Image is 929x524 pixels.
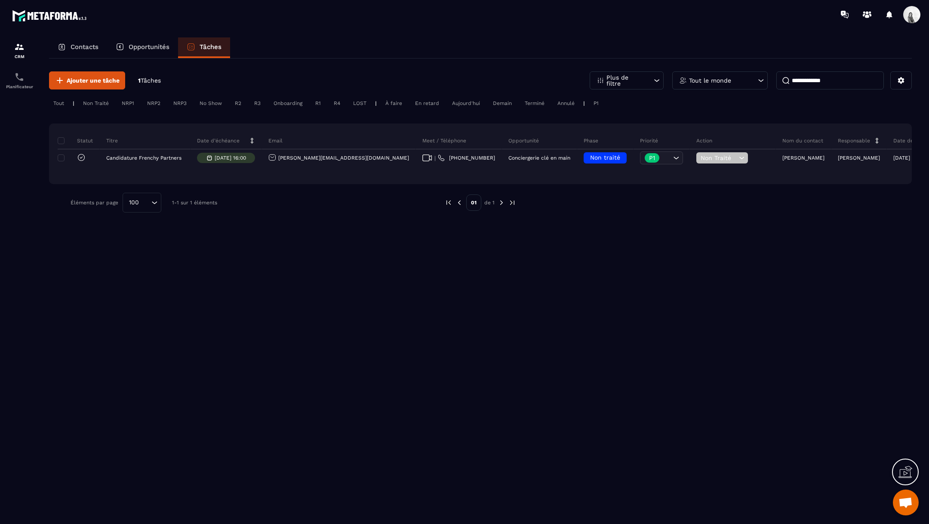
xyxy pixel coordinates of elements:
[142,198,149,207] input: Search for option
[448,98,484,108] div: Aujourd'hui
[782,137,823,144] p: Nom du contact
[269,98,307,108] div: Onboarding
[2,35,37,65] a: formationformationCRM
[584,137,598,144] p: Phase
[590,154,620,161] span: Non traité
[589,98,603,108] div: P1
[2,65,37,96] a: schedulerschedulerPlanificateur
[60,137,93,144] p: Statut
[508,137,539,144] p: Opportunité
[455,199,463,207] img: prev
[782,155,824,161] p: [PERSON_NAME]
[838,137,870,144] p: Responsable
[484,199,495,206] p: de 1
[434,155,436,161] span: |
[489,98,516,108] div: Demain
[14,42,25,52] img: formation
[606,74,644,86] p: Plus de filtre
[14,72,25,82] img: scheduler
[640,137,658,144] p: Priorité
[138,77,161,85] p: 1
[553,98,579,108] div: Annulé
[71,200,118,206] p: Éléments par page
[2,84,37,89] p: Planificateur
[422,137,466,144] p: Meet / Téléphone
[215,155,246,161] p: [DATE] 16:00
[123,193,161,213] div: Search for option
[71,43,98,51] p: Contacts
[329,98,345,108] div: R4
[200,43,221,51] p: Tâches
[49,37,107,58] a: Contacts
[349,98,371,108] div: LOST
[126,198,142,207] span: 100
[2,54,37,59] p: CRM
[231,98,246,108] div: R2
[49,98,68,108] div: Tout
[129,43,169,51] p: Opportunités
[107,37,178,58] a: Opportunités
[143,98,165,108] div: NRP2
[73,100,74,106] p: |
[106,137,118,144] p: Titre
[583,100,585,106] p: |
[689,77,731,83] p: Tout le monde
[520,98,549,108] div: Terminé
[411,98,443,108] div: En retard
[438,154,495,161] a: [PHONE_NUMBER]
[893,155,925,161] p: [DATE] 10:39
[893,490,919,515] div: Ouvrir le chat
[649,155,655,161] p: P1
[696,137,712,144] p: Action
[498,199,505,207] img: next
[268,137,283,144] p: Email
[508,199,516,207] img: next
[106,155,181,161] p: Candidature Frenchy Partners
[508,155,570,161] p: Conciergerie clé en main
[178,37,230,58] a: Tâches
[67,76,120,85] span: Ajouter une tâche
[172,200,217,206] p: 1-1 sur 1 éléments
[195,98,226,108] div: No Show
[381,98,406,108] div: À faire
[79,98,113,108] div: Non Traité
[311,98,325,108] div: R1
[250,98,265,108] div: R3
[49,71,125,89] button: Ajouter une tâche
[838,155,880,161] p: [PERSON_NAME]
[117,98,138,108] div: NRP1
[12,8,89,24] img: logo
[445,199,452,207] img: prev
[197,137,240,144] p: Date d’échéance
[701,154,737,161] span: Non Traité
[375,100,377,106] p: |
[466,194,481,211] p: 01
[169,98,191,108] div: NRP3
[141,77,161,84] span: Tâches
